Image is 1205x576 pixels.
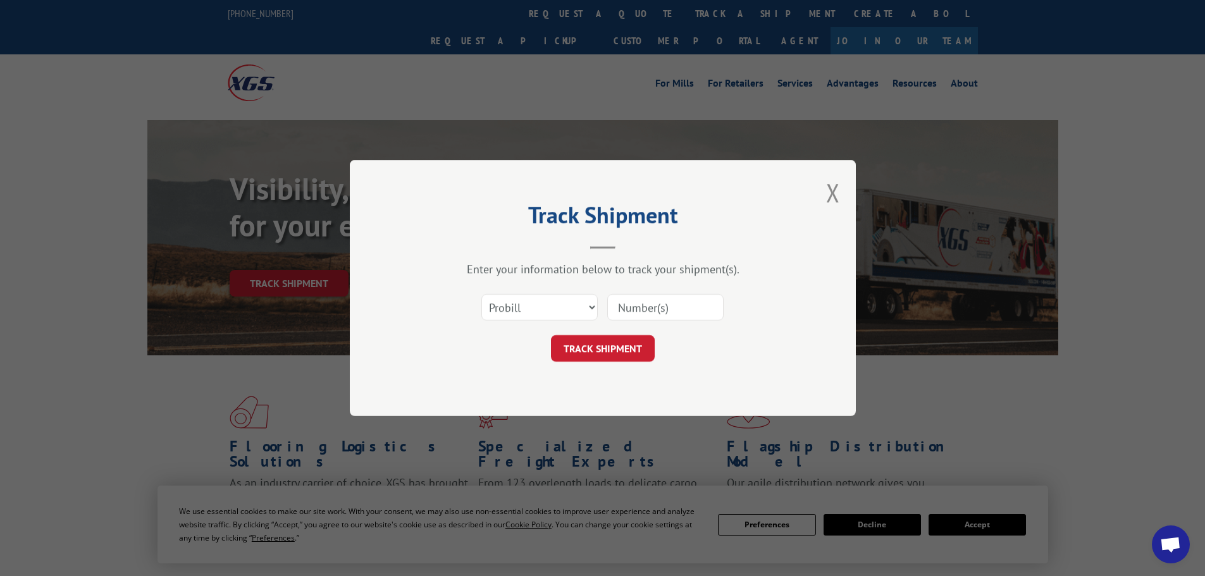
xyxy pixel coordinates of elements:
h2: Track Shipment [413,206,793,230]
button: Close modal [826,176,840,209]
input: Number(s) [607,294,724,321]
div: Open chat [1152,525,1190,563]
div: Enter your information below to track your shipment(s). [413,262,793,276]
button: TRACK SHIPMENT [551,335,655,362]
